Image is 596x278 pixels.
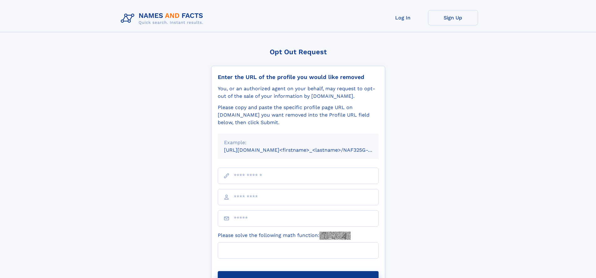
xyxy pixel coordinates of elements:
[224,147,390,153] small: [URL][DOMAIN_NAME]<firstname>_<lastname>/NAF325G-xxxxxxxx
[378,10,428,25] a: Log In
[211,48,385,56] div: Opt Out Request
[218,85,379,100] div: You, or an authorized agent on your behalf, may request to opt-out of the sale of your informatio...
[218,232,351,240] label: Please solve the following math function:
[218,74,379,81] div: Enter the URL of the profile you would like removed
[428,10,478,25] a: Sign Up
[218,104,379,126] div: Please copy and paste the specific profile page URL on [DOMAIN_NAME] you want removed into the Pr...
[224,139,372,146] div: Example:
[118,10,208,27] img: Logo Names and Facts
